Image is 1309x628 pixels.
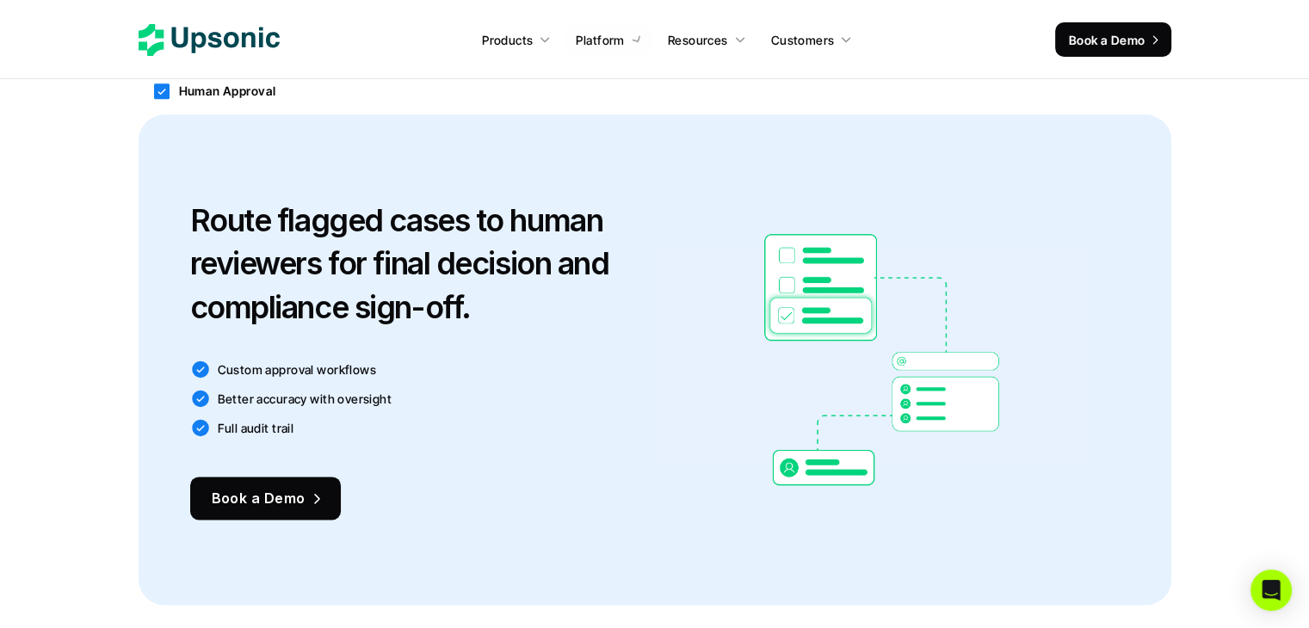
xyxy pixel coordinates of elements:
p: Customers [771,31,835,49]
h3: Route flagged cases to human reviewers for final decision and compliance sign-off. [190,199,646,329]
p: Book a Demo [1069,31,1145,49]
p: Products [482,31,533,49]
p: Full audit trail [218,419,294,437]
p: Platform [576,31,624,49]
p: Custom approval workflows [218,360,377,379]
div: Open Intercom Messenger [1250,570,1292,611]
a: Book a Demo [190,477,341,520]
p: Better accuracy with oversight [218,390,392,408]
a: Products [472,24,561,55]
p: Book a Demo [212,486,306,511]
p: Resources [668,31,728,49]
p: Human Approval [179,82,276,100]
